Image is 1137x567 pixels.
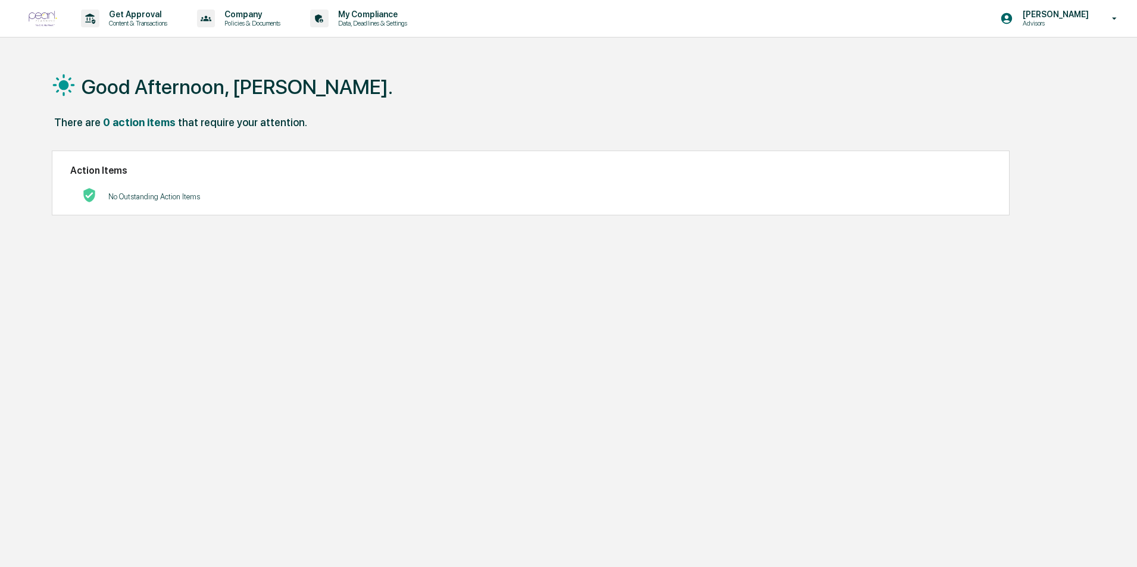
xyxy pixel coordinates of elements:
[82,75,393,99] h1: Good Afternoon, [PERSON_NAME].
[70,165,991,176] h2: Action Items
[99,19,173,27] p: Content & Transactions
[99,10,173,19] p: Get Approval
[329,10,413,19] p: My Compliance
[54,116,101,129] div: There are
[82,188,96,202] img: No Actions logo
[103,116,176,129] div: 0 action items
[29,11,57,27] img: logo
[1013,19,1095,27] p: Advisors
[215,10,286,19] p: Company
[108,192,200,201] p: No Outstanding Action Items
[178,116,307,129] div: that require your attention.
[215,19,286,27] p: Policies & Documents
[329,19,413,27] p: Data, Deadlines & Settings
[1013,10,1095,19] p: [PERSON_NAME]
